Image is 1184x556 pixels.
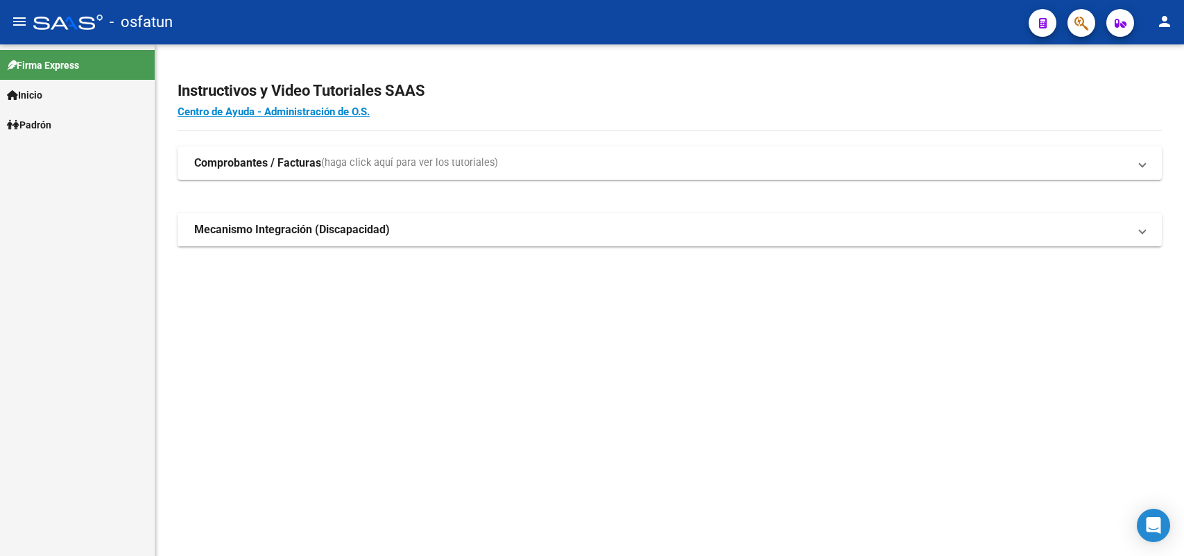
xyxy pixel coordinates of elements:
strong: Comprobantes / Facturas [194,155,321,171]
div: Open Intercom Messenger [1137,509,1170,542]
h2: Instructivos y Video Tutoriales SAAS [178,78,1162,104]
mat-expansion-panel-header: Comprobantes / Facturas(haga click aquí para ver los tutoriales) [178,146,1162,180]
mat-icon: menu [11,13,28,30]
span: Inicio [7,87,42,103]
span: - osfatun [110,7,173,37]
span: Firma Express [7,58,79,73]
mat-icon: person [1156,13,1173,30]
span: Padrón [7,117,51,133]
span: (haga click aquí para ver los tutoriales) [321,155,498,171]
mat-expansion-panel-header: Mecanismo Integración (Discapacidad) [178,213,1162,246]
strong: Mecanismo Integración (Discapacidad) [194,222,390,237]
a: Centro de Ayuda - Administración de O.S. [178,106,370,118]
